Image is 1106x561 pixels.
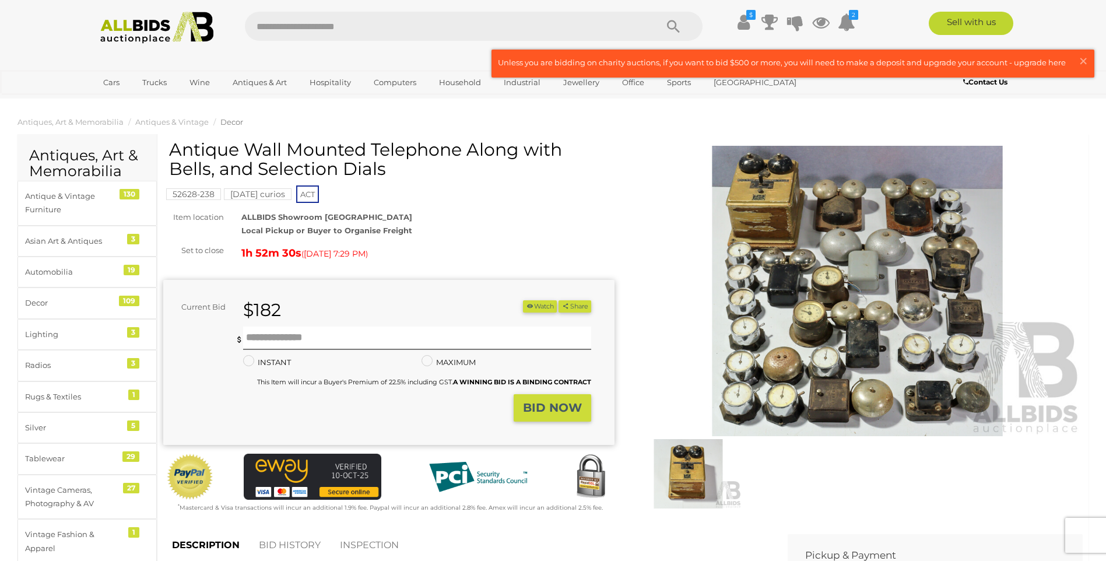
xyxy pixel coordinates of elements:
[849,10,858,20] i: 2
[567,454,614,500] img: Secured by Rapid SSL
[123,483,139,493] div: 27
[25,190,121,217] div: Antique & Vintage Furniture
[431,73,489,92] a: Household
[735,12,753,33] a: $
[225,73,294,92] a: Antiques & Art
[166,190,221,199] a: 52628-238
[523,300,557,313] li: Watch this item
[241,247,301,260] strong: 1h 52m 30s
[124,265,139,275] div: 19
[514,394,591,422] button: BID NOW
[135,73,174,92] a: Trucks
[17,181,157,226] a: Antique & Vintage Furniture 130
[224,190,292,199] a: [DATE] curios
[838,12,855,33] a: 2
[25,328,121,341] div: Lighting
[257,378,591,386] small: This Item will incur a Buyer's Premium of 22.5% including GST.
[178,504,603,511] small: Mastercard & Visa transactions will incur an additional 1.9% fee. Paypal will incur an additional...
[304,248,366,259] span: [DATE] 7:29 PM
[241,212,412,222] strong: ALLBIDS Showroom [GEOGRAPHIC_DATA]
[301,249,368,258] span: ( )
[296,185,319,203] span: ACT
[182,73,217,92] a: Wine
[420,454,536,500] img: PCI DSS compliant
[119,296,139,306] div: 109
[96,73,127,92] a: Cars
[963,76,1010,89] a: Contact Us
[17,257,157,287] a: Automobilia 19
[166,188,221,200] mark: 52628-238
[453,378,591,386] b: A WINNING BID IS A BINDING CONTRACT
[302,73,359,92] a: Hospitality
[659,73,698,92] a: Sports
[25,296,121,310] div: Decor
[25,359,121,372] div: Radios
[17,319,157,350] a: Lighting 3
[17,350,157,381] a: Radios 3
[127,420,139,431] div: 5
[224,188,292,200] mark: [DATE] curios
[122,451,139,462] div: 29
[523,300,557,313] button: Watch
[496,73,548,92] a: Industrial
[366,73,424,92] a: Computers
[127,327,139,338] div: 3
[746,10,756,20] i: $
[644,12,703,41] button: Search
[805,550,1048,561] h2: Pickup & Payment
[243,356,291,369] label: INSTANT
[120,189,139,199] div: 130
[25,390,121,404] div: Rugs & Textiles
[155,244,233,257] div: Set to close
[128,390,139,400] div: 1
[523,401,582,415] strong: BID NOW
[963,78,1007,86] b: Contact Us
[243,299,281,321] strong: $182
[25,528,121,555] div: Vintage Fashion & Apparel
[422,356,476,369] label: MAXIMUM
[17,475,157,520] a: Vintage Cameras, Photography & AV 27
[29,148,145,180] h2: Antiques, Art & Memorabilia
[25,452,121,465] div: Tablewear
[25,483,121,511] div: Vintage Cameras, Photography & AV
[17,226,157,257] a: Asian Art & Antiques 3
[128,527,139,538] div: 1
[17,117,124,127] a: Antiques, Art & Memorabilia
[169,140,612,178] h1: Antique Wall Mounted Telephone Along with Bells, and Selection Dials
[632,146,1083,437] img: Antique Wall Mounted Telephone Along with Bells, and Selection Dials
[127,234,139,244] div: 3
[17,287,157,318] a: Decor 109
[135,117,209,127] a: Antiques & Vintage
[155,211,233,224] div: Item location
[635,439,742,508] img: Antique Wall Mounted Telephone Along with Bells, and Selection Dials
[17,412,157,443] a: Silver 5
[25,421,121,434] div: Silver
[17,381,157,412] a: Rugs & Textiles 1
[17,443,157,474] a: Tablewear 29
[25,265,121,279] div: Automobilia
[166,454,214,500] img: Official PayPal Seal
[94,12,220,44] img: Allbids.com.au
[615,73,652,92] a: Office
[706,73,804,92] a: [GEOGRAPHIC_DATA]
[127,358,139,369] div: 3
[25,234,121,248] div: Asian Art & Antiques
[220,117,243,127] a: Decor
[556,73,607,92] a: Jewellery
[241,226,412,235] strong: Local Pickup or Buyer to Organise Freight
[559,300,591,313] button: Share
[244,454,381,500] img: eWAY Payment Gateway
[1078,50,1089,72] span: ×
[929,12,1013,35] a: Sell with us
[163,300,234,314] div: Current Bid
